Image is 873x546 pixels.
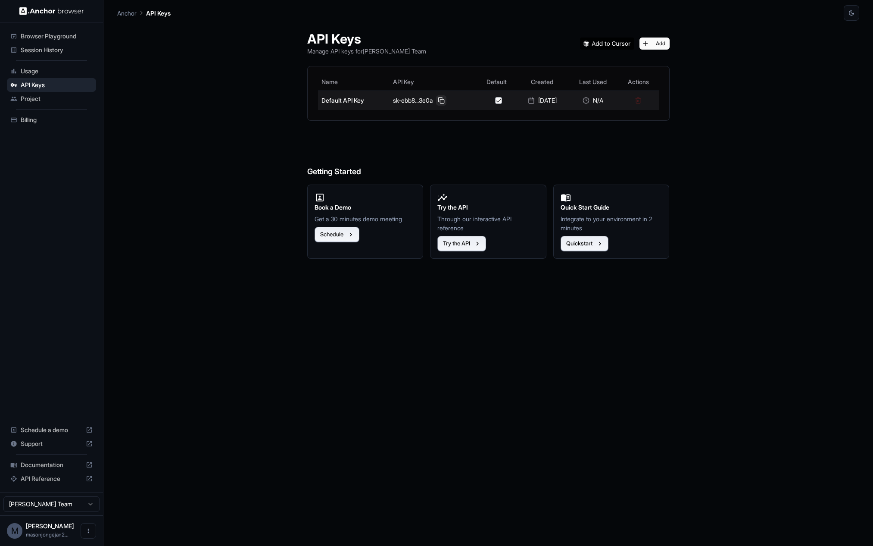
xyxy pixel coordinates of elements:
[21,67,93,75] span: Usage
[618,73,658,91] th: Actions
[568,73,618,91] th: Last Used
[7,113,96,127] div: Billing
[561,236,608,251] button: Quickstart
[117,8,171,18] nav: breadcrumb
[477,73,516,91] th: Default
[7,43,96,57] div: Session History
[307,31,426,47] h1: API Keys
[7,78,96,92] div: API Keys
[21,426,82,434] span: Schedule a demo
[580,38,634,50] img: Add anchorbrowser MCP server to Cursor
[21,461,82,469] span: Documentation
[390,73,477,91] th: API Key
[7,523,22,539] div: M
[307,131,670,178] h6: Getting Started
[561,203,662,212] h2: Quick Start Guide
[437,236,486,251] button: Try the API
[7,29,96,43] div: Browser Playground
[318,73,390,91] th: Name
[7,423,96,437] div: Schedule a demo
[26,531,69,538] span: masonjongejan2601@gmail.com
[21,46,93,54] span: Session History
[21,474,82,483] span: API Reference
[639,38,670,50] button: Add
[437,214,539,232] p: Through our interactive API reference
[21,94,93,103] span: Project
[561,214,662,232] p: Integrate to your environment in 2 minutes
[7,472,96,486] div: API Reference
[318,91,390,110] td: Default API Key
[21,32,93,41] span: Browser Playground
[26,522,74,530] span: Mason Jongejan
[436,95,446,106] button: Copy API key
[315,227,359,242] button: Schedule
[315,214,416,223] p: Get a 30 minutes demo meeting
[7,437,96,451] div: Support
[315,203,416,212] h2: Book a Demo
[571,96,614,105] div: N/A
[117,9,137,18] p: Anchor
[393,95,474,106] div: sk-ebb8...3e0a
[307,47,426,56] p: Manage API keys for [PERSON_NAME] Team
[81,523,96,539] button: Open menu
[7,458,96,472] div: Documentation
[516,73,568,91] th: Created
[21,81,93,89] span: API Keys
[21,116,93,124] span: Billing
[520,96,564,105] div: [DATE]
[437,203,539,212] h2: Try the API
[7,64,96,78] div: Usage
[146,9,171,18] p: API Keys
[7,92,96,106] div: Project
[19,7,84,15] img: Anchor Logo
[21,439,82,448] span: Support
